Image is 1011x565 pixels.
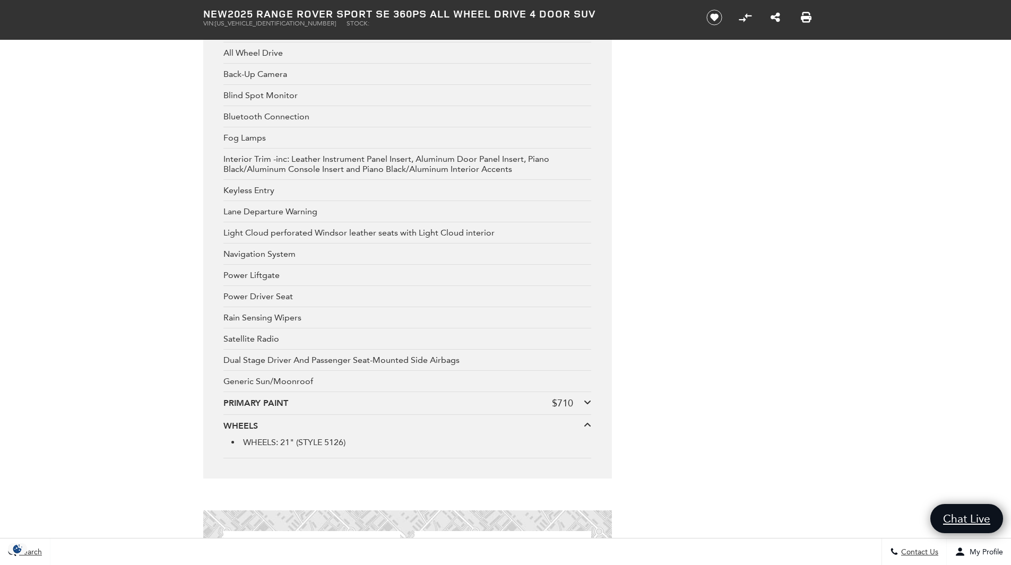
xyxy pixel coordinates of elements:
[223,127,591,149] div: Fog Lamps
[223,244,591,265] div: Navigation System
[965,547,1003,557] span: My Profile
[223,307,591,328] div: Rain Sensing Wipers
[223,222,591,244] div: Light Cloud perforated Windsor leather seats with Light Cloud interior
[737,10,753,25] button: Compare Vehicle
[223,371,591,392] div: Generic Sun/Moonroof
[771,11,780,24] a: Share this New 2025 Range Rover Sport SE 360PS All Wheel Drive 4 Door SUV
[347,20,369,27] span: Stock:
[801,11,811,24] a: Print this New 2025 Range Rover Sport SE 360PS All Wheel Drive 4 Door SUV
[947,538,1011,565] button: Open user profile menu
[223,328,591,350] div: Satellite Radio
[223,106,591,127] div: Bluetooth Connection
[223,286,591,307] div: Power Driver Seat
[223,64,591,85] div: Back-Up Camera
[203,6,228,21] strong: New
[898,547,938,557] span: Contact Us
[223,42,591,64] div: All Wheel Drive
[223,180,591,201] div: Keyless Entry
[203,8,689,20] h1: 2025 Range Rover Sport SE 360PS All Wheel Drive 4 Door SUV
[5,543,30,554] img: Opt-Out Icon
[552,397,573,409] div: $710
[223,350,591,371] div: Dual Stage Driver And Passenger Seat-Mounted Side Airbags
[930,504,1003,533] a: Chat Live
[231,437,591,447] li: WHEELS: 21" (STYLE 5126)
[223,265,591,286] div: Power Liftgate
[223,85,591,106] div: Blind Spot Monitor
[203,20,215,27] span: VIN:
[215,20,336,27] span: [US_VEHICLE_IDENTIFICATION_NUMBER]
[5,543,30,554] section: Click to Open Cookie Consent Modal
[703,9,726,26] button: Save vehicle
[223,420,584,432] div: WHEELS
[223,397,552,409] div: PRIMARY PAINT
[938,511,996,526] span: Chat Live
[223,201,591,222] div: Lane Departure Warning
[223,149,591,180] div: Interior Trim -inc: Leather Instrument Panel Insert, Aluminum Door Panel Insert, Piano Black/Alum...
